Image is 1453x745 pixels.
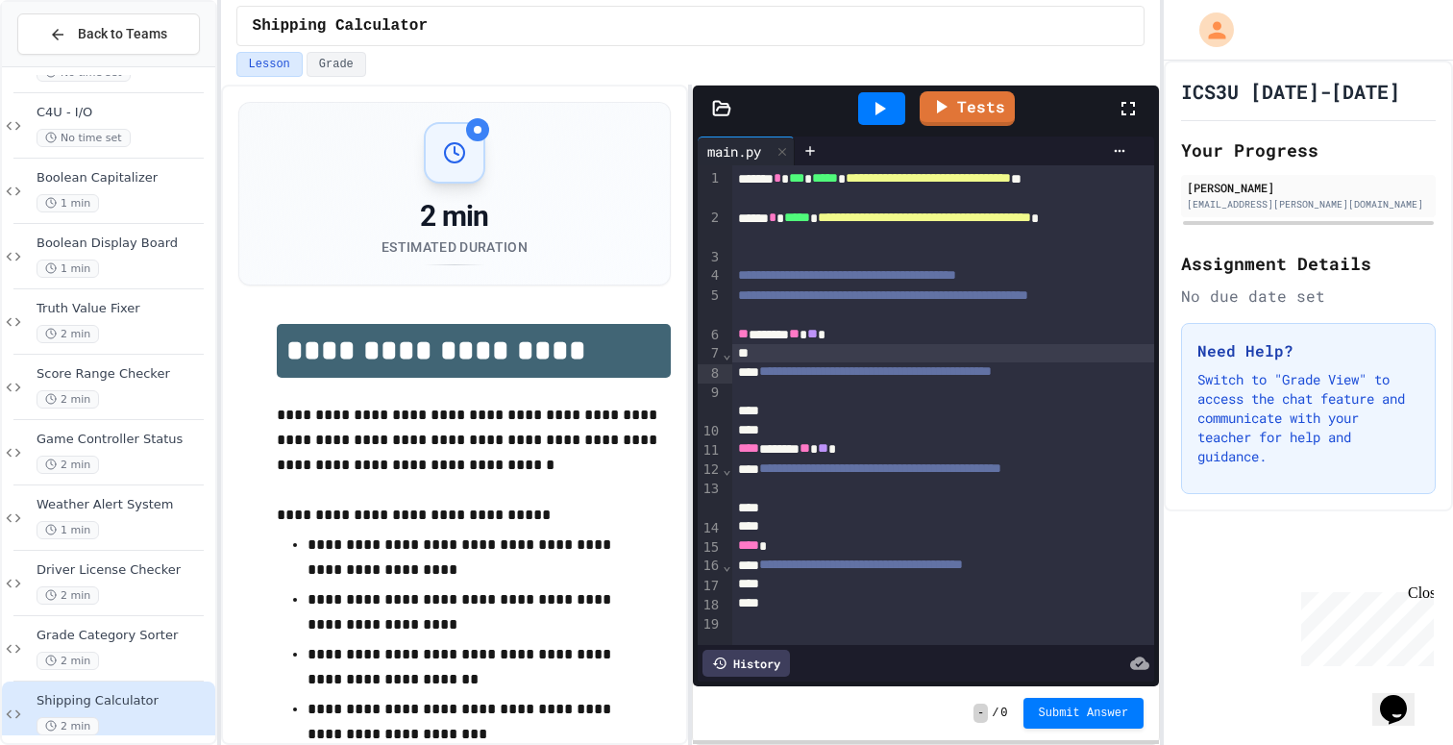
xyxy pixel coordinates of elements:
div: 18 [698,596,722,615]
span: Boolean Display Board [37,236,211,252]
span: - [973,704,988,723]
div: [PERSON_NAME] [1187,179,1430,196]
div: [EMAIL_ADDRESS][PERSON_NAME][DOMAIN_NAME] [1187,197,1430,211]
div: 3 [698,248,722,267]
div: 4 [698,266,722,286]
div: 6 [698,326,722,345]
iframe: chat widget [1372,668,1434,726]
span: Fold line [722,461,731,477]
div: 13 [698,480,722,519]
button: Grade [307,52,366,77]
div: 7 [698,344,722,363]
div: 5 [698,286,722,326]
span: / [992,706,998,721]
span: 2 min [37,586,99,605]
div: 8 [698,364,722,384]
div: 1 [698,169,722,209]
button: Submit Answer [1023,698,1145,729]
button: Back to Teams [17,13,200,55]
div: History [702,650,790,677]
span: Boolean Capitalizer [37,170,211,186]
span: 2 min [37,717,99,735]
div: No due date set [1181,285,1436,308]
div: 14 [698,519,722,538]
span: 0 [1000,706,1007,721]
div: 9 [698,384,722,423]
span: Shipping Calculator [253,14,428,37]
span: Truth Value Fixer [37,301,211,317]
span: Fold line [722,346,731,361]
div: Estimated Duration [382,237,528,257]
span: Score Range Checker [37,366,211,383]
div: 19 [698,615,722,634]
h2: Your Progress [1181,137,1436,163]
h2: Assignment Details [1181,250,1436,277]
span: Back to Teams [78,24,167,44]
div: 2 [698,209,722,248]
button: Lesson [236,52,303,77]
span: Submit Answer [1039,706,1129,721]
span: C4U - I/O [37,105,211,121]
div: 2 min [382,199,528,234]
span: Game Controller Status [37,432,211,448]
div: 11 [698,441,722,460]
span: 2 min [37,456,99,474]
div: 10 [698,422,722,441]
span: 2 min [37,390,99,409]
span: 1 min [37,260,99,278]
div: 15 [698,538,722,558]
div: 17 [698,577,722,596]
div: main.py [698,141,771,161]
span: Shipping Calculator [37,693,211,709]
div: Chat with us now!Close [8,8,133,122]
span: 1 min [37,194,99,212]
span: Driver License Checker [37,562,211,579]
span: Grade Category Sorter [37,628,211,644]
div: main.py [698,137,795,165]
span: 1 min [37,521,99,539]
span: No time set [37,129,131,147]
span: 2 min [37,325,99,343]
a: Tests [920,91,1015,126]
h1: ICS3U [DATE]-[DATE] [1181,78,1400,105]
span: 2 min [37,652,99,670]
span: Fold line [722,558,731,573]
div: My Account [1179,8,1239,52]
p: Switch to "Grade View" to access the chat feature and communicate with your teacher for help and ... [1197,370,1419,466]
iframe: chat widget [1293,584,1434,666]
div: 16 [698,557,722,576]
div: 12 [698,460,722,480]
h3: Need Help? [1197,339,1419,362]
span: Weather Alert System [37,497,211,513]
